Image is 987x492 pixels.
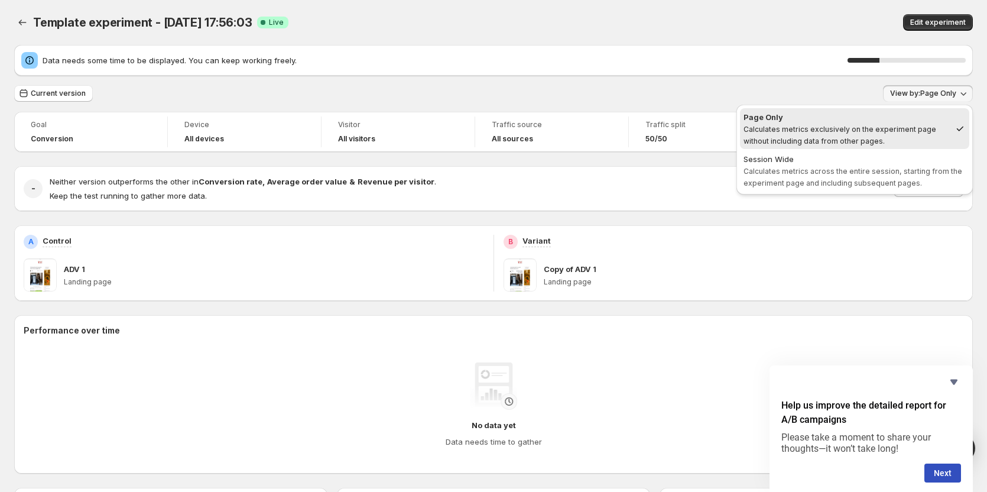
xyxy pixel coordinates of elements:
[184,119,304,145] a: DeviceAll devices
[947,375,961,389] button: Hide survey
[338,119,458,145] a: VisitorAll visitors
[910,18,966,27] span: Edit experiment
[522,235,551,247] p: Variant
[14,85,93,102] button: Current version
[262,177,265,186] strong: ,
[269,18,284,27] span: Live
[883,85,973,102] button: View by:Page Only
[504,258,537,292] img: Copy of ADV 1
[924,464,961,483] button: Next question
[349,177,355,186] strong: &
[492,134,533,144] h4: All sources
[744,167,962,187] span: Calculates metrics across the entire session, starting from the experiment page and including sub...
[744,111,950,123] div: Page Only
[645,119,765,145] a: Traffic split50/50
[781,432,961,454] p: Please take a moment to share your thoughts—it won’t take long!
[31,183,35,195] h2: -
[744,153,966,165] div: Session Wide
[33,15,252,30] span: Template experiment - [DATE] 17:56:03
[184,120,304,130] span: Device
[64,263,85,275] p: ADV 1
[31,89,86,98] span: Current version
[781,375,961,483] div: Help us improve the detailed report for A/B campaigns
[744,125,936,145] span: Calculates metrics exclusively on the experiment page without including data from other pages.
[472,419,516,431] h4: No data yet
[184,134,224,144] h4: All devices
[508,237,513,247] h2: B
[43,235,72,247] p: Control
[24,325,963,336] h2: Performance over time
[338,120,458,130] span: Visitor
[358,177,434,186] strong: Revenue per visitor
[14,14,31,31] button: Back
[24,258,57,292] img: ADV 1
[31,134,73,144] span: Conversion
[645,120,765,130] span: Traffic split
[446,436,542,448] h4: Data needs time to gather
[645,134,667,144] span: 50/50
[31,120,151,130] span: Goal
[492,119,612,145] a: Traffic sourceAll sources
[544,263,596,275] p: Copy of ADV 1
[781,399,961,427] h2: Help us improve the detailed report for A/B campaigns
[64,277,484,287] p: Landing page
[470,362,517,410] img: No data yet
[50,191,207,200] span: Keep the test running to gather more data.
[50,177,436,186] span: Neither version outperforms the other in .
[903,14,973,31] button: Edit experiment
[338,134,375,144] h4: All visitors
[267,177,347,186] strong: Average order value
[492,120,612,130] span: Traffic source
[890,89,956,98] span: View by: Page Only
[544,277,964,287] p: Landing page
[28,237,34,247] h2: A
[31,119,151,145] a: GoalConversion
[43,54,848,66] span: Data needs some time to be displayed. You can keep working freely.
[199,177,262,186] strong: Conversion rate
